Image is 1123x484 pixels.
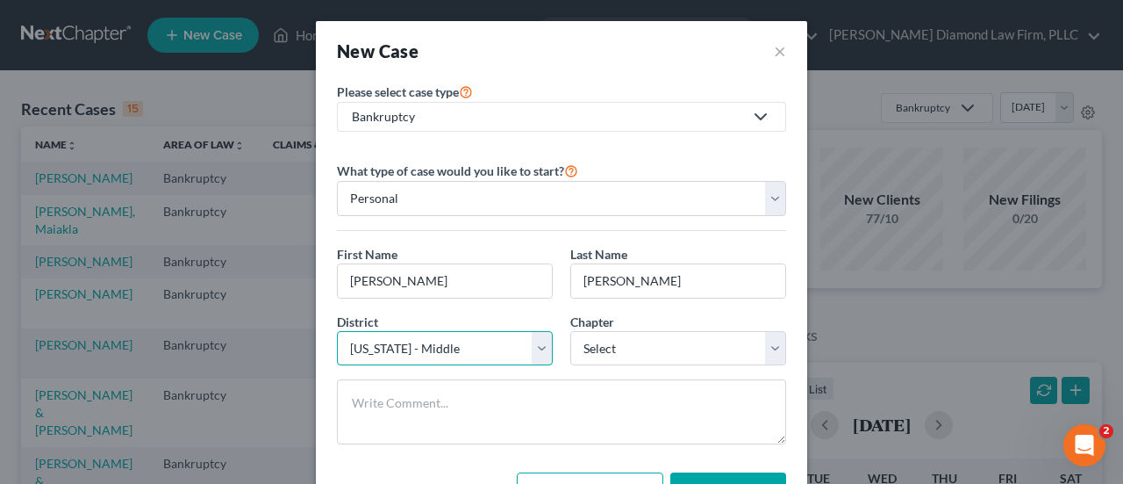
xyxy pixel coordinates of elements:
[570,247,627,262] span: Last Name
[337,247,397,262] span: First Name
[337,314,378,329] span: District
[337,40,418,61] strong: New Case
[337,84,459,99] span: Please select case type
[774,39,786,63] button: ×
[571,264,785,298] input: Enter Last Name
[570,314,614,329] span: Chapter
[337,160,578,181] label: What type of case would you like to start?
[1063,424,1105,466] iframe: Intercom live chat
[338,264,552,298] input: Enter First Name
[1099,424,1113,438] span: 2
[352,108,743,126] div: Bankruptcy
